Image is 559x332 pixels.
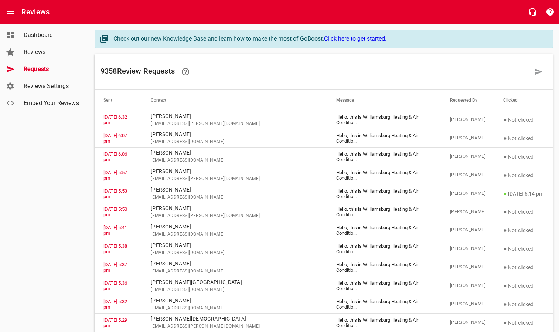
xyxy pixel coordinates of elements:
span: ● [503,282,507,289]
p: Not clicked [503,281,544,290]
td: Hello, this is Williamsburg Heating & Air Conditio ... [327,184,441,203]
p: [PERSON_NAME] [151,131,318,138]
p: [PERSON_NAME][DEMOGRAPHIC_DATA] [151,315,318,323]
p: Not clicked [503,171,544,180]
span: [EMAIL_ADDRESS][DOMAIN_NAME] [151,138,318,146]
a: [DATE] 5:38 pm [103,243,127,254]
span: Requests [24,65,80,74]
p: [DATE] 6:14 pm [503,189,544,198]
span: ● [503,245,507,252]
span: ● [503,319,507,326]
p: Not clicked [503,318,544,327]
span: ● [503,208,507,215]
span: [PERSON_NAME] [450,116,485,123]
button: Live Chat [524,3,541,21]
td: Hello, this is Williamsburg Heating & Air Conditio ... [327,258,441,277]
td: Hello, this is Williamsburg Heating & Air Conditio ... [327,240,441,258]
p: [PERSON_NAME] [151,260,318,268]
td: Hello, this is Williamsburg Heating & Air Conditio ... [327,166,441,184]
span: [PERSON_NAME] [450,301,485,308]
h6: Reviews [21,6,50,18]
span: [PERSON_NAME] [450,172,485,179]
p: Not clicked [503,244,544,253]
a: [DATE] 5:29 pm [103,317,127,328]
span: [PERSON_NAME] [450,190,485,197]
span: [EMAIL_ADDRESS][DOMAIN_NAME] [151,305,318,312]
span: ● [503,190,507,197]
p: [PERSON_NAME][GEOGRAPHIC_DATA] [151,278,318,286]
p: [PERSON_NAME] [151,204,318,212]
a: [DATE] 5:53 pm [103,188,127,199]
span: Embed Your Reviews [24,99,80,108]
th: Message [327,90,441,111]
a: [DATE] 6:06 pm [103,151,127,162]
span: [PERSON_NAME] [450,209,485,216]
a: Learn how requesting reviews can improve your online presence [177,63,194,81]
p: [PERSON_NAME] [151,241,318,249]
th: Contact [142,90,327,111]
p: Not clicked [503,300,544,309]
p: Not clicked [503,226,544,235]
a: [DATE] 5:57 pm [103,170,127,181]
div: Check out our new Knowledge Base and learn how to make the most of GoBoost. [113,34,545,43]
span: [PERSON_NAME] [450,319,485,326]
td: Hello, this is Williamsburg Heating & Air Conditio ... [327,314,441,332]
a: [DATE] 5:41 pm [103,225,127,236]
span: [EMAIL_ADDRESS][DOMAIN_NAME] [151,286,318,294]
span: [EMAIL_ADDRESS][PERSON_NAME][DOMAIN_NAME] [151,212,318,220]
span: [PERSON_NAME] [450,245,485,253]
td: Hello, this is Williamsburg Heating & Air Conditio ... [327,111,441,129]
th: Requested By [441,90,494,111]
p: [PERSON_NAME] [151,186,318,194]
td: Hello, this is Williamsburg Heating & Air Conditio ... [327,148,441,166]
span: ● [503,135,507,142]
p: Not clicked [503,115,544,124]
a: Request a review [529,63,547,81]
a: [DATE] 5:37 pm [103,262,127,273]
span: [PERSON_NAME] [450,227,485,234]
p: [PERSON_NAME] [151,167,318,175]
p: [PERSON_NAME] [151,149,318,157]
button: Support Portal [541,3,559,21]
span: [EMAIL_ADDRESS][PERSON_NAME][DOMAIN_NAME] [151,120,318,128]
td: Hello, this is Williamsburg Heating & Air Conditio ... [327,203,441,221]
span: [PERSON_NAME] [450,153,485,160]
p: [PERSON_NAME] [151,297,318,305]
button: Open drawer [2,3,20,21]
span: [EMAIL_ADDRESS][PERSON_NAME][DOMAIN_NAME] [151,175,318,183]
span: ● [503,172,507,179]
span: ● [503,264,507,271]
span: [EMAIL_ADDRESS][DOMAIN_NAME] [151,268,318,275]
span: [EMAIL_ADDRESS][DOMAIN_NAME] [151,194,318,201]
span: ● [503,301,507,308]
a: [DATE] 5:50 pm [103,206,127,217]
span: [EMAIL_ADDRESS][PERSON_NAME][DOMAIN_NAME] [151,323,318,330]
a: Click here to get started. [324,35,386,42]
span: [EMAIL_ADDRESS][DOMAIN_NAME] [151,157,318,164]
th: Sent [95,90,142,111]
td: Hello, this is Williamsburg Heating & Air Conditio ... [327,295,441,314]
td: Hello, this is Williamsburg Heating & Air Conditio ... [327,277,441,295]
p: Not clicked [503,207,544,216]
p: [PERSON_NAME] [151,223,318,231]
h6: 9358 Review Request s [100,63,529,81]
th: Clicked [494,90,553,111]
span: [PERSON_NAME] [450,264,485,271]
span: [PERSON_NAME] [450,135,485,142]
a: [DATE] 6:32 pm [103,114,127,125]
a: [DATE] 5:32 pm [103,299,127,310]
span: [PERSON_NAME] [450,282,485,289]
p: Not clicked [503,152,544,161]
p: Not clicked [503,263,544,272]
p: Not clicked [503,134,544,143]
span: Reviews Settings [24,82,80,91]
td: Hello, this is Williamsburg Heating & Air Conditio ... [327,129,441,148]
span: Dashboard [24,31,80,40]
p: [PERSON_NAME] [151,112,318,120]
span: ● [503,227,507,234]
span: ● [503,116,507,123]
span: ● [503,153,507,160]
td: Hello, this is Williamsburg Heating & Air Conditio ... [327,221,441,240]
a: [DATE] 6:07 pm [103,133,127,144]
span: Reviews [24,48,80,57]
